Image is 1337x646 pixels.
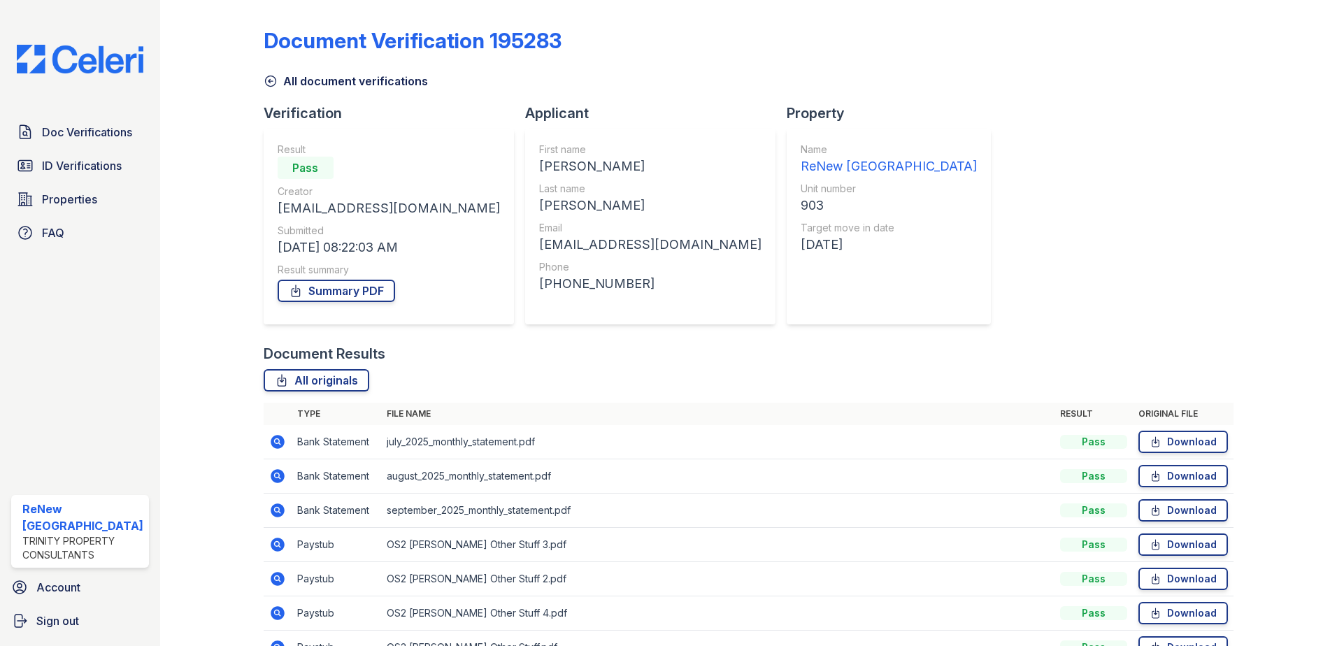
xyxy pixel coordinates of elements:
div: Pass [1060,435,1127,449]
div: Result [278,143,500,157]
span: Sign out [36,612,79,629]
td: Paystub [292,596,381,631]
td: OS2 [PERSON_NAME] Other Stuff 3.pdf [381,528,1055,562]
div: Verification [264,103,525,123]
th: Original file [1133,403,1234,425]
div: 903 [801,196,977,215]
td: Paystub [292,562,381,596]
div: ReNew [GEOGRAPHIC_DATA] [801,157,977,176]
div: [EMAIL_ADDRESS][DOMAIN_NAME] [278,199,500,218]
div: Last name [539,182,762,196]
div: Property [787,103,1002,123]
a: Download [1138,568,1228,590]
a: Download [1138,465,1228,487]
td: Bank Statement [292,494,381,528]
div: Unit number [801,182,977,196]
th: File name [381,403,1055,425]
div: ReNew [GEOGRAPHIC_DATA] [22,501,143,534]
div: Pass [1060,503,1127,517]
a: Doc Verifications [11,118,149,146]
span: ID Verifications [42,157,122,174]
div: Pass [1060,606,1127,620]
span: Properties [42,191,97,208]
td: Paystub [292,528,381,562]
td: september_2025_monthly_statement.pdf [381,494,1055,528]
td: OS2 [PERSON_NAME] Other Stuff 4.pdf [381,596,1055,631]
td: Bank Statement [292,425,381,459]
div: Pass [1060,538,1127,552]
img: CE_Logo_Blue-a8612792a0a2168367f1c8372b55b34899dd931a85d93a1a3d3e32e68fde9ad4.png [6,45,155,73]
div: Document Results [264,344,385,364]
a: Sign out [6,607,155,635]
div: [PERSON_NAME] [539,157,762,176]
div: [PERSON_NAME] [539,196,762,215]
a: Summary PDF [278,280,395,302]
a: All originals [264,369,369,392]
span: Account [36,579,80,596]
div: [EMAIL_ADDRESS][DOMAIN_NAME] [539,235,762,254]
a: Account [6,573,155,601]
div: First name [539,143,762,157]
a: All document verifications [264,73,428,89]
div: [DATE] 08:22:03 AM [278,238,500,257]
div: Applicant [525,103,787,123]
div: Email [539,221,762,235]
a: Download [1138,602,1228,624]
th: Type [292,403,381,425]
div: Trinity Property Consultants [22,534,143,562]
a: Properties [11,185,149,213]
td: OS2 [PERSON_NAME] Other Stuff 2.pdf [381,562,1055,596]
div: Pass [278,157,334,179]
a: Download [1138,431,1228,453]
div: Creator [278,185,500,199]
div: Phone [539,260,762,274]
td: august_2025_monthly_statement.pdf [381,459,1055,494]
div: Result summary [278,263,500,277]
a: Download [1138,533,1228,556]
td: Bank Statement [292,459,381,494]
div: [DATE] [801,235,977,254]
a: FAQ [11,219,149,247]
div: Target move in date [801,221,977,235]
a: Download [1138,499,1228,522]
td: july_2025_monthly_statement.pdf [381,425,1055,459]
div: Document Verification 195283 [264,28,562,53]
span: FAQ [42,224,64,241]
a: Name ReNew [GEOGRAPHIC_DATA] [801,143,977,176]
a: ID Verifications [11,152,149,180]
div: Submitted [278,224,500,238]
div: Pass [1060,572,1127,586]
th: Result [1054,403,1133,425]
div: Pass [1060,469,1127,483]
div: [PHONE_NUMBER] [539,274,762,294]
span: Doc Verifications [42,124,132,141]
div: Name [801,143,977,157]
